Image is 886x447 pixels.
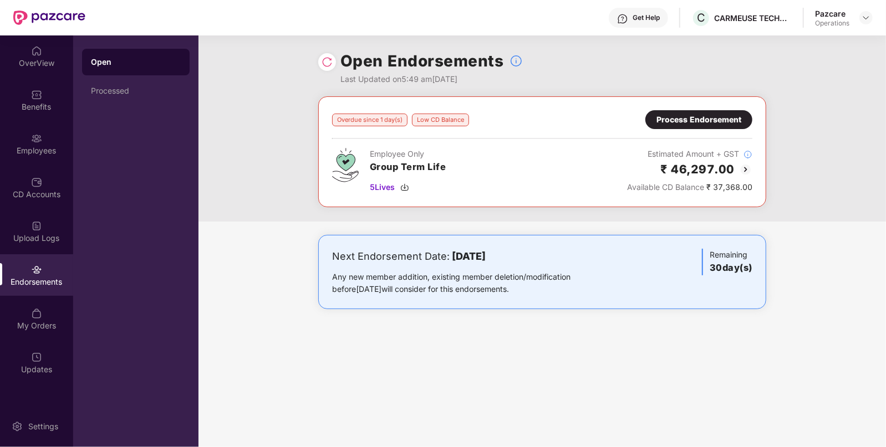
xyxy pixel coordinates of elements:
span: C [697,11,705,24]
div: CARMEUSE TECHNOLOGIES INDIA PRIVATE LIMITED [714,13,792,23]
div: Operations [815,19,849,28]
img: svg+xml;base64,PHN2ZyBpZD0iSG9tZSIgeG1sbnM9Imh0dHA6Ly93d3cudzMub3JnLzIwMDAvc3ZnIiB3aWR0aD0iMjAiIG... [31,45,42,56]
div: Last Updated on 5:49 am[DATE] [340,73,523,85]
div: Remaining [702,249,752,275]
img: svg+xml;base64,PHN2ZyBpZD0iSW5mb18tXzMyeDMyIiBkYXRhLW5hbWU9IkluZm8gLSAzMngzMiIgeG1sbnM9Imh0dHA6Ly... [510,54,523,68]
div: Employee Only [370,148,446,160]
img: svg+xml;base64,PHN2ZyBpZD0iTXlfT3JkZXJzIiBkYXRhLW5hbWU9Ik15IE9yZGVycyIgeG1sbnM9Imh0dHA6Ly93d3cudz... [31,308,42,319]
img: New Pazcare Logo [13,11,85,25]
img: svg+xml;base64,PHN2ZyBpZD0iQmVuZWZpdHMiIHhtbG5zPSJodHRwOi8vd3d3LnczLm9yZy8yMDAwL3N2ZyIgd2lkdGg9Ij... [31,89,42,100]
img: svg+xml;base64,PHN2ZyBpZD0iRHJvcGRvd24tMzJ4MzIiIHhtbG5zPSJodHRwOi8vd3d3LnczLm9yZy8yMDAwL3N2ZyIgd2... [862,13,870,22]
span: Available CD Balance [627,182,704,192]
div: Any new member addition, existing member deletion/modification before [DATE] will consider for th... [332,271,605,295]
b: [DATE] [452,250,486,262]
div: Open [91,56,181,68]
img: svg+xml;base64,PHN2ZyBpZD0iUmVsb2FkLTMyeDMyIiB4bWxucz0iaHR0cDovL3d3dy53My5vcmcvMjAwMC9zdmciIHdpZH... [322,56,333,68]
img: svg+xml;base64,PHN2ZyBpZD0iVXBkYXRlZCIgeG1sbnM9Imh0dHA6Ly93d3cudzMub3JnLzIwMDAvc3ZnIiB3aWR0aD0iMj... [31,352,42,363]
h3: Group Term Life [370,160,446,174]
div: Pazcare [815,8,849,19]
img: svg+xml;base64,PHN2ZyBpZD0iQmFjay0yMHgyMCIgeG1sbnM9Imh0dHA6Ly93d3cudzMub3JnLzIwMDAvc3ZnIiB3aWR0aD... [739,163,752,176]
div: Process Endorsement [656,114,741,126]
div: Overdue since 1 day(s) [332,114,408,126]
img: svg+xml;base64,PHN2ZyBpZD0iSGVscC0zMngzMiIgeG1sbnM9Imh0dHA6Ly93d3cudzMub3JnLzIwMDAvc3ZnIiB3aWR0aD... [617,13,628,24]
div: Low CD Balance [412,114,469,126]
img: svg+xml;base64,PHN2ZyBpZD0iQ0RfQWNjb3VudHMiIGRhdGEtbmFtZT0iQ0QgQWNjb3VudHMiIHhtbG5zPSJodHRwOi8vd3... [31,177,42,188]
img: svg+xml;base64,PHN2ZyBpZD0iU2V0dGluZy0yMHgyMCIgeG1sbnM9Imh0dHA6Ly93d3cudzMub3JnLzIwMDAvc3ZnIiB3aW... [12,421,23,432]
h2: ₹ 46,297.00 [661,160,735,178]
div: Get Help [633,13,660,22]
img: svg+xml;base64,PHN2ZyB4bWxucz0iaHR0cDovL3d3dy53My5vcmcvMjAwMC9zdmciIHdpZHRoPSI0Ny43MTQiIGhlaWdodD... [332,148,359,182]
div: Next Endorsement Date: [332,249,605,264]
img: svg+xml;base64,PHN2ZyBpZD0iSW5mb18tXzMyeDMyIiBkYXRhLW5hbWU9IkluZm8gLSAzMngzMiIgeG1sbnM9Imh0dHA6Ly... [744,150,752,159]
div: Processed [91,86,181,95]
div: Estimated Amount + GST [627,148,752,160]
span: 5 Lives [370,181,395,193]
img: svg+xml;base64,PHN2ZyBpZD0iRW5kb3JzZW1lbnRzIiB4bWxucz0iaHR0cDovL3d3dy53My5vcmcvMjAwMC9zdmciIHdpZH... [31,264,42,275]
img: svg+xml;base64,PHN2ZyBpZD0iRW1wbG95ZWVzIiB4bWxucz0iaHR0cDovL3d3dy53My5vcmcvMjAwMC9zdmciIHdpZHRoPS... [31,133,42,144]
h3: 30 day(s) [710,261,752,275]
img: svg+xml;base64,PHN2ZyBpZD0iVXBsb2FkX0xvZ3MiIGRhdGEtbmFtZT0iVXBsb2FkIExvZ3MiIHhtbG5zPSJodHRwOi8vd3... [31,220,42,232]
div: ₹ 37,368.00 [627,181,752,193]
div: Settings [25,421,62,432]
h1: Open Endorsements [340,49,504,73]
img: svg+xml;base64,PHN2ZyBpZD0iRG93bmxvYWQtMzJ4MzIiIHhtbG5zPSJodHRwOi8vd3d3LnczLm9yZy8yMDAwL3N2ZyIgd2... [400,183,409,192]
